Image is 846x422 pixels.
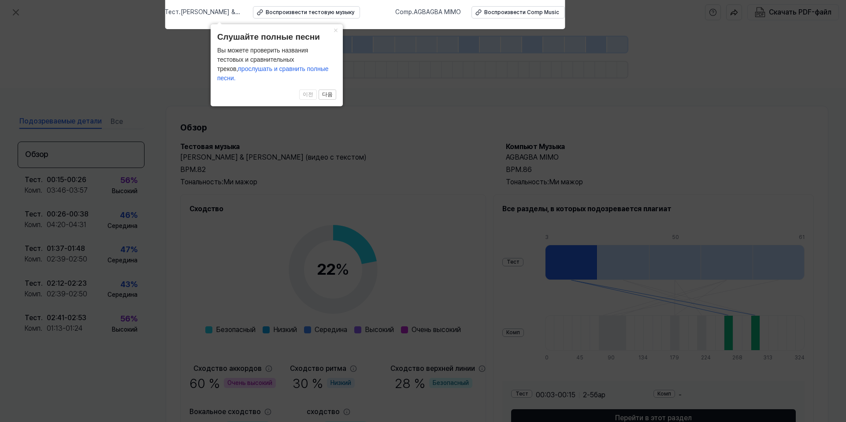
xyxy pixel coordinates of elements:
[414,8,461,15] font: AGBAGBA MIMO
[217,32,320,41] font: Слушайте полные песни
[334,26,338,35] font: ×
[217,47,308,72] font: Вы можете проверить названия тестовых и сравнительных треков,
[266,9,354,15] font: Воспроизвести тестовую музыку
[484,9,559,15] font: Воспроизвести Comp Music
[165,8,179,15] font: Тест
[319,90,336,100] button: 다음
[471,6,565,19] button: Воспроизвести Comp Music
[299,90,317,100] button: 이전
[217,65,329,82] font: прослушать и сравнить полные песни.
[322,91,333,97] font: 다음
[303,91,313,97] font: 이전
[253,6,360,19] button: Воспроизвести тестовую музыку
[395,8,412,15] font: Comp
[412,8,414,15] font: .
[179,8,181,15] font: .
[165,8,241,33] font: [PERSON_NAME] & [PERSON_NAME] (видео с текстом)
[329,24,343,37] button: Закрывать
